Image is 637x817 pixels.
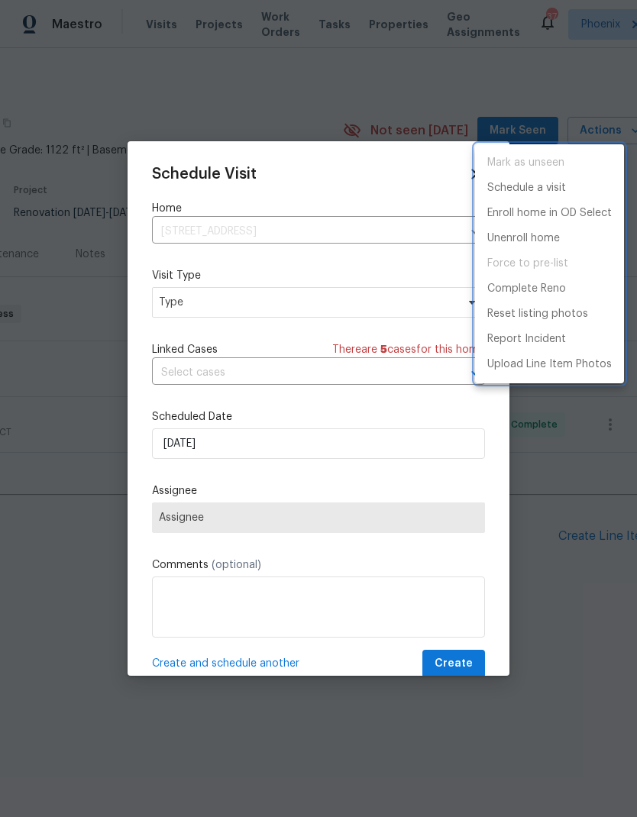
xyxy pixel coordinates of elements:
[487,357,612,373] p: Upload Line Item Photos
[487,281,566,297] p: Complete Reno
[475,251,624,276] span: Setup visit must be completed before moving home to pre-list
[487,205,612,221] p: Enroll home in OD Select
[487,180,566,196] p: Schedule a visit
[487,306,588,322] p: Reset listing photos
[487,231,560,247] p: Unenroll home
[487,331,566,347] p: Report Incident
